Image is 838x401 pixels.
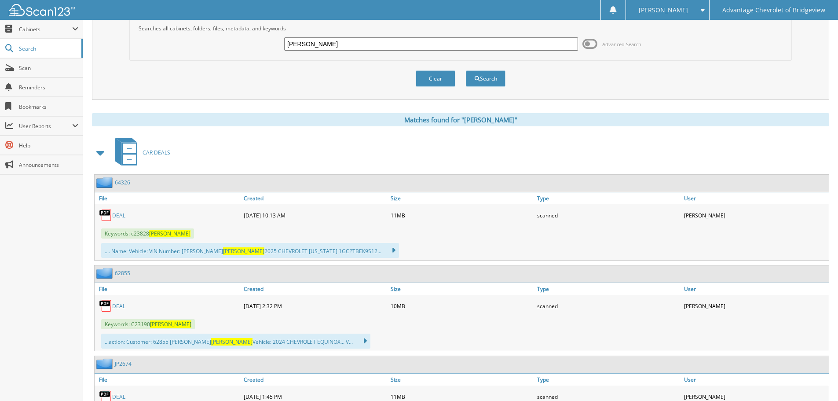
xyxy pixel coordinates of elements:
span: [PERSON_NAME] [150,320,191,328]
a: DEAL [112,393,125,401]
a: File [95,374,242,386]
span: User Reports [19,122,72,130]
iframe: Chat Widget [794,359,838,401]
button: Search [466,70,505,87]
span: Keywords: c23828 [101,228,194,239]
a: DEAL [112,212,125,219]
a: Type [535,283,682,295]
div: .... Name: Vehicle: VIN Number: [PERSON_NAME] 2025 CHEVROLET [US_STATE] 1GCPTBEK9S12... [101,243,399,258]
a: Created [242,283,388,295]
a: DEAL [112,302,125,310]
div: Matches found for "[PERSON_NAME]" [92,113,829,126]
span: Cabinets [19,26,72,33]
a: Size [388,283,535,295]
span: [PERSON_NAME] [223,247,264,255]
span: [PERSON_NAME] [149,230,190,237]
span: [PERSON_NAME] [639,7,688,13]
div: ...action: Customer: 62855 [PERSON_NAME] Vehicle: 2024 CHEVROLET EQUINOX... V... [101,334,370,349]
span: Bookmarks [19,103,78,110]
span: Scan [19,64,78,72]
a: JP2674 [115,360,132,368]
a: User [682,374,829,386]
div: [DATE] 10:13 AM [242,206,388,224]
span: Search [19,45,77,52]
a: File [95,192,242,204]
span: Advantage Chevrolet of Bridgeview [722,7,825,13]
span: Advanced Search [602,41,641,48]
div: Searches all cabinets, folders, files, metadata, and keywords [134,25,787,32]
div: scanned [535,206,682,224]
div: 11MB [388,206,535,224]
a: User [682,192,829,204]
a: 64326 [115,179,130,186]
a: Size [388,374,535,386]
a: CAR DEALS [110,135,170,170]
img: folder2.png [96,358,115,369]
a: 62855 [115,269,130,277]
div: [DATE] 2:32 PM [242,297,388,315]
span: Help [19,142,78,149]
div: 10MB [388,297,535,315]
span: Reminders [19,84,78,91]
button: Clear [416,70,455,87]
span: CAR DEALS [143,149,170,156]
a: File [95,283,242,295]
div: [PERSON_NAME] [682,206,829,224]
div: scanned [535,297,682,315]
img: PDF.png [99,209,112,222]
img: folder2.png [96,268,115,279]
div: [PERSON_NAME] [682,297,829,315]
img: PDF.png [99,299,112,313]
span: [PERSON_NAME] [211,338,252,346]
span: Announcements [19,161,78,169]
a: Created [242,374,388,386]
a: User [682,283,829,295]
img: scan123-logo-white.svg [9,4,75,16]
a: Created [242,192,388,204]
span: Keywords: C23190 [101,319,195,329]
img: folder2.png [96,177,115,188]
a: Type [535,374,682,386]
a: Type [535,192,682,204]
a: Size [388,192,535,204]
